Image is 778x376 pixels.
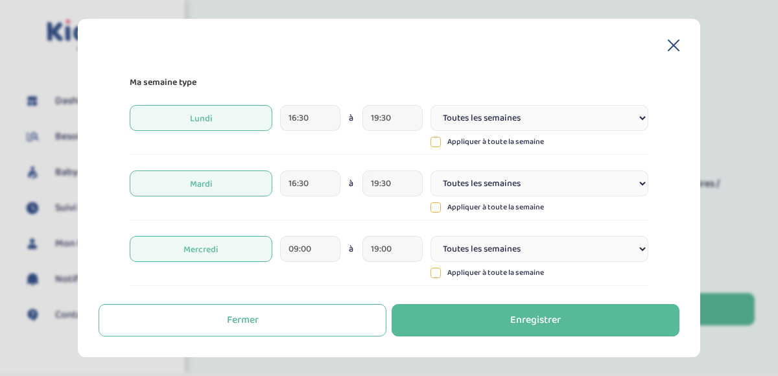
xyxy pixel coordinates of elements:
[362,236,423,262] input: heure de fin
[447,267,544,279] p: Appliquer à toute la semaine
[447,202,544,213] p: Appliquer à toute la semaine
[392,304,679,336] button: Enregistrer
[362,170,423,196] input: heure de fin
[349,242,353,256] span: à
[130,236,272,262] span: Mercredi
[99,304,386,336] button: Fermer
[227,313,259,328] div: Fermer
[280,236,340,262] input: heure de debut
[280,170,340,196] input: heure de debut
[510,313,561,328] div: Enregistrer
[362,105,423,131] input: heure de fin
[349,112,353,125] span: à
[130,105,272,131] span: Lundi
[130,170,272,196] span: Mardi
[349,177,353,191] span: à
[447,136,544,148] p: Appliquer à toute la semaine
[130,75,648,89] p: Ma semaine type
[280,105,340,131] input: heure de debut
